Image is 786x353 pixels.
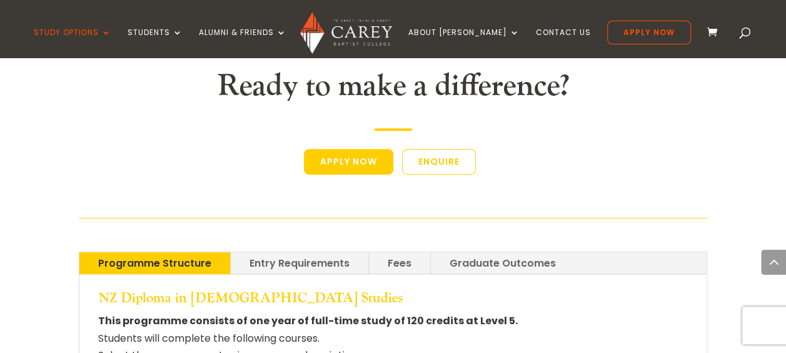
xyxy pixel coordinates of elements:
[231,252,368,274] a: Entry Requirements
[79,68,708,111] h2: Ready to make a difference?
[199,28,286,58] a: Alumni & Friends
[128,28,183,58] a: Students
[98,290,688,312] h4: NZ Diploma in [DEMOGRAPHIC_DATA] Studies
[34,28,111,58] a: Study Options
[408,28,520,58] a: About [PERSON_NAME]
[402,149,476,175] a: Enquire
[300,12,392,54] img: Carey Baptist College
[607,21,691,44] a: Apply Now
[79,252,230,274] a: Programme Structure
[369,252,430,274] a: Fees
[536,28,591,58] a: Contact Us
[98,314,518,328] strong: This programme consists of one year of full-time study of 120 credits at Level 5.
[431,252,575,274] a: Graduate Outcomes
[304,149,393,175] a: Apply Now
